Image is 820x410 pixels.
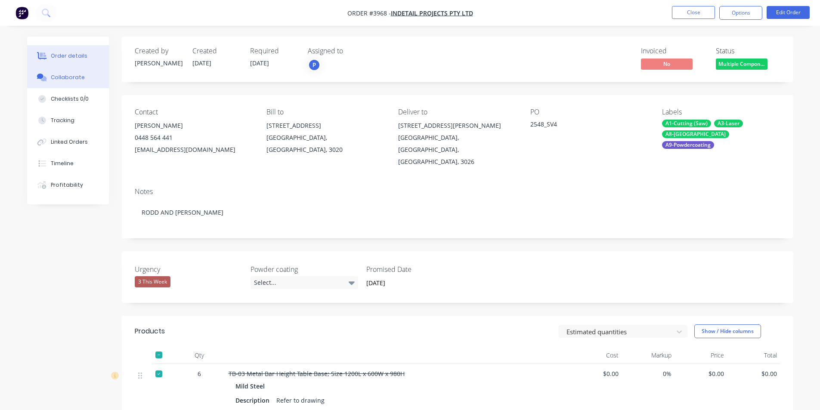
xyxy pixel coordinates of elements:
button: Tracking [27,110,109,131]
div: Created [192,47,240,55]
span: 0% [625,369,671,378]
div: Checklists 0/0 [51,95,89,103]
div: [EMAIL_ADDRESS][DOMAIN_NAME] [135,144,253,156]
button: Close [672,6,715,19]
button: Order details [27,45,109,67]
div: [STREET_ADDRESS][PERSON_NAME] [398,120,516,132]
div: Qty [173,347,225,364]
div: Order details [51,52,87,60]
span: [DATE] [192,59,211,67]
div: Status [716,47,780,55]
span: 6 [198,369,201,378]
div: Assigned to [308,47,394,55]
div: Cost [569,347,622,364]
button: Timeline [27,153,109,174]
div: Timeline [51,160,74,167]
div: Collaborate [51,74,85,81]
div: Profitability [51,181,83,189]
button: Show / Hide columns [694,324,761,338]
div: [GEOGRAPHIC_DATA], [GEOGRAPHIC_DATA], [GEOGRAPHIC_DATA], 3026 [398,132,516,168]
div: Description [235,394,273,407]
button: Checklists 0/0 [27,88,109,110]
input: Enter date [360,277,467,290]
div: Labels [662,108,780,116]
div: Tracking [51,117,74,124]
div: 3 This Week [135,276,170,287]
img: Factory [15,6,28,19]
div: Linked Orders [51,138,88,146]
div: Mild Steel [235,380,268,392]
button: Options [719,6,762,20]
div: Refer to drawing [273,394,328,407]
div: [PERSON_NAME]0448 564 441[EMAIL_ADDRESS][DOMAIN_NAME] [135,120,253,156]
div: A3-Laser [714,120,743,127]
div: Products [135,326,165,336]
span: Order #3968 - [347,9,391,17]
div: Price [675,347,728,364]
div: Invoiced [641,47,706,55]
div: [PERSON_NAME] [135,120,253,132]
a: Indetail Projects Pty Ltd [391,9,473,17]
div: [STREET_ADDRESS][PERSON_NAME][GEOGRAPHIC_DATA], [GEOGRAPHIC_DATA], [GEOGRAPHIC_DATA], 3026 [398,120,516,168]
div: Required [250,47,297,55]
span: $0.00 [731,369,777,378]
span: No [641,59,693,69]
button: Linked Orders [27,131,109,153]
button: Collaborate [27,67,109,88]
label: Urgency [135,264,242,274]
button: Multiple Compon... [716,59,767,71]
button: P [308,59,321,71]
div: A8-[GEOGRAPHIC_DATA] [662,130,729,138]
span: Multiple Compon... [716,59,767,69]
span: [DATE] [250,59,269,67]
span: $0.00 [678,369,724,378]
div: Select... [251,276,358,289]
div: A1-Cutting (Saw) [662,120,711,127]
div: Created by [135,47,182,55]
div: 0448 564 441 [135,132,253,144]
div: Contact [135,108,253,116]
div: Total [727,347,780,364]
div: PO [530,108,648,116]
div: [STREET_ADDRESS][GEOGRAPHIC_DATA], [GEOGRAPHIC_DATA], 3020 [266,120,384,156]
button: Profitability [27,174,109,196]
div: [PERSON_NAME] [135,59,182,68]
label: Promised Date [366,264,474,274]
span: TB-03 Metal Bar Height Table Base; Size 1200L x 600W x 980H [229,370,405,378]
span: $0.00 [573,369,619,378]
div: [STREET_ADDRESS] [266,120,384,132]
div: Notes [135,188,780,196]
div: RODD AND [PERSON_NAME] [135,199,780,225]
div: [GEOGRAPHIC_DATA], [GEOGRAPHIC_DATA], 3020 [266,132,384,156]
label: Powder coating [251,264,358,274]
div: 2548_SV4 [530,120,638,132]
div: Deliver to [398,108,516,116]
div: Markup [622,347,675,364]
button: Edit Order [767,6,810,19]
div: A9-Powdercoating [662,141,714,149]
div: Bill to [266,108,384,116]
